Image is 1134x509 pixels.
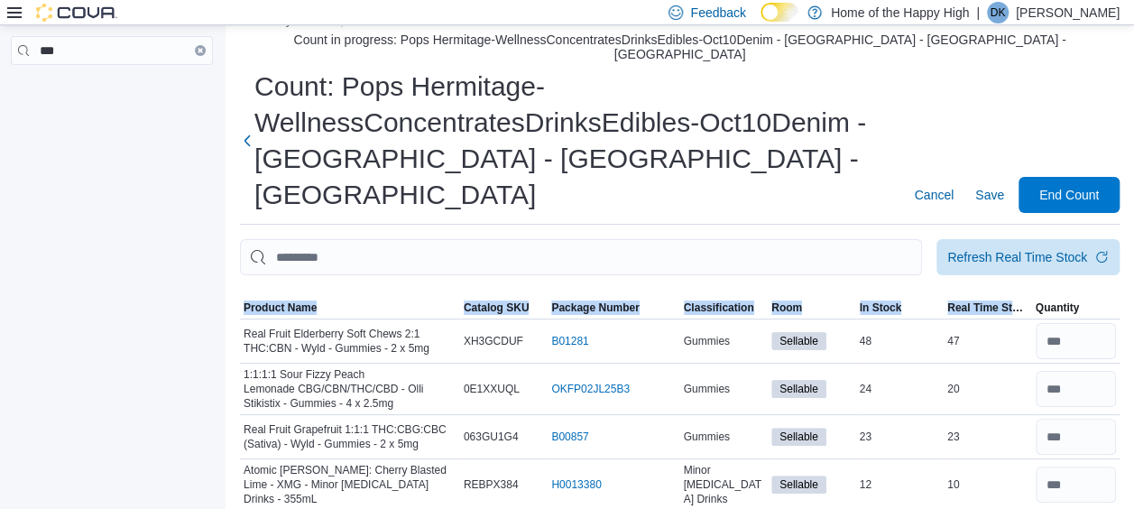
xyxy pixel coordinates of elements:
[464,430,519,444] span: 063GU1G4
[464,334,523,348] span: XH3GCDUF
[856,426,945,448] div: 23
[944,330,1032,352] div: 47
[779,333,818,349] span: Sellable
[684,334,730,348] span: Gummies
[240,123,254,159] button: Next
[771,301,802,315] span: Room
[254,69,892,213] h1: Count: Pops Hermitage-WellnessConcentratesDrinksEdibles-Oct10Denim - [GEOGRAPHIC_DATA] - [GEOGRAP...
[240,32,1120,61] button: Count in progress: Pops Hermitage-WellnessConcentratesDrinksEdibles-Oct10Denim - [GEOGRAPHIC_DATA...
[1032,297,1120,319] button: Quantity
[779,477,818,493] span: Sellable
[761,3,798,22] input: Dark Mode
[856,330,945,352] div: 48
[968,177,1011,213] button: Save
[464,301,530,315] span: Catalog SKU
[244,463,456,506] span: Atomic [PERSON_NAME]: Cherry Blasted Lime - XMG - Minor [MEDICAL_DATA] Drinks - 355mL
[551,430,588,444] a: B00857
[944,426,1032,448] div: 23
[1039,186,1099,204] span: End Count
[914,186,954,204] span: Cancel
[771,428,826,446] span: Sellable
[36,4,117,22] img: Cova
[856,297,945,319] button: In Stock
[464,477,519,492] span: REBPX384
[684,463,765,506] span: Minor [MEDICAL_DATA] Drinks
[907,177,961,213] button: Cancel
[551,301,639,315] span: Package Number
[195,45,206,56] button: Clear input
[987,2,1009,23] div: Denim Keddy
[244,301,317,315] span: Product Name
[779,429,818,445] span: Sellable
[684,301,754,315] span: Classification
[1019,177,1120,213] button: End Count
[684,430,730,444] span: Gummies
[244,422,456,451] span: Real Fruit Grapefruit 1:1:1 THC:CBG:CBC (Sativa) - Wyld - Gummies - 2 x 5mg
[856,378,945,400] div: 24
[244,327,456,356] span: Real Fruit Elderberry Soft Chews 2:1 THC:CBN - Wyld - Gummies - 2 x 5mg
[240,297,460,319] button: Product Name
[975,186,1004,204] span: Save
[11,69,213,112] nav: Complex example
[779,381,818,397] span: Sellable
[771,332,826,350] span: Sellable
[976,2,980,23] p: |
[240,11,1120,65] nav: An example of EuiBreadcrumbs
[771,476,826,494] span: Sellable
[690,4,745,22] span: Feedback
[944,378,1032,400] div: 20
[936,239,1120,275] button: Refresh Real Time Stock
[947,248,1087,266] div: Refresh Real Time Stock
[684,382,730,396] span: Gummies
[856,474,945,495] div: 12
[244,367,456,411] span: 1:1:1:1 Sour Fizzy Peach Lemonade CBG/CBN/THC/CBD - Olli Stikistix - Gummies - 4 x 2.5mg
[944,297,1032,319] button: Real Time Stock
[1016,2,1120,23] p: [PERSON_NAME]
[761,22,761,23] span: Dark Mode
[831,2,969,23] p: Home of the Happy High
[1036,301,1080,315] span: Quantity
[464,382,520,396] span: 0E1XXUQL
[551,334,588,348] a: B01281
[551,382,630,396] a: OKFP02JL25B3
[991,2,1006,23] span: DK
[240,239,922,275] input: This is a search bar. After typing your query, hit enter to filter the results lower in the page.
[771,380,826,398] span: Sellable
[460,297,549,319] button: Catalog SKU
[548,297,679,319] button: Package Number
[860,301,902,315] span: In Stock
[947,301,1028,315] span: Real Time Stock
[680,297,769,319] button: Classification
[944,474,1032,495] div: 10
[551,477,601,492] a: H0013380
